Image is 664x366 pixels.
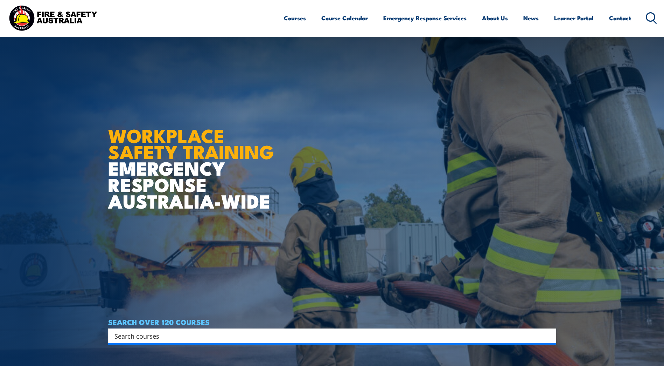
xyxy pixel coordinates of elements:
h1: EMERGENCY RESPONSE AUSTRALIA-WIDE [108,109,279,209]
button: Search magnifier button [544,331,554,341]
form: Search form [116,331,542,341]
a: Course Calendar [321,9,368,27]
strong: WORKPLACE SAFETY TRAINING [108,120,274,166]
a: News [523,9,539,27]
a: Emergency Response Services [383,9,467,27]
a: Contact [609,9,631,27]
h4: SEARCH OVER 120 COURSES [108,318,556,326]
a: About Us [482,9,508,27]
input: Search input [114,331,541,341]
a: Learner Portal [554,9,594,27]
a: Courses [284,9,306,27]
